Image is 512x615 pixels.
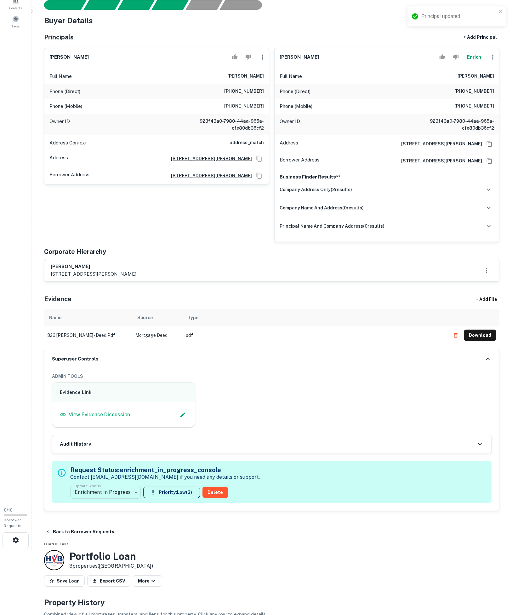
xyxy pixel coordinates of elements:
[280,186,352,193] h6: company address only ( 2 results)
[83,0,120,10] div: Your request is received and processing...
[280,204,364,211] h6: company name and address ( 0 results)
[44,597,499,608] h4: Property History
[224,102,264,110] h6: [PHONE_NUMBER]
[44,542,70,546] span: Loan Details
[230,139,264,147] h6: address_match
[224,88,264,95] h6: [PHONE_NUMBER]
[280,139,298,149] p: Address
[11,24,20,29] span: Saved
[202,487,228,498] button: Delete
[243,51,254,63] button: Reject
[396,140,482,147] a: [STREET_ADDRESS][PERSON_NAME]
[396,157,482,164] a: [STREET_ADDRESS][PERSON_NAME]
[70,465,260,475] h5: Request Status: enrichment_in_progress_console
[280,118,300,132] p: Owner ID
[87,575,130,587] button: Export CSV
[151,0,188,10] div: Principals found, AI now looking for contact information...
[132,309,183,326] th: Source
[132,326,183,344] td: Mortgage Deed
[464,51,484,63] button: Enrich
[49,54,89,61] h6: [PERSON_NAME]
[49,73,72,80] p: Full Name
[44,326,132,344] td: 326 [PERSON_NAME] - deed.pdf
[69,562,153,570] p: 3 properties ([GEOGRAPHIC_DATA])
[188,118,264,132] h6: 923f43a0-7980-44aa-965a-cfe80db36cf2
[49,314,61,321] div: Name
[280,88,310,95] p: Phone (Direct)
[421,13,497,20] div: Principal updated
[143,487,200,498] button: Priority:Low(3)
[418,118,494,132] h6: 923f43a0-7980-44aa-965a-cfe80db36cf2
[137,314,153,321] div: Source
[44,32,74,42] h5: Principals
[481,565,512,595] iframe: Chat Widget
[49,171,89,180] p: Borrower Address
[44,575,85,587] button: Save Loan
[437,51,448,63] button: Accept
[60,441,91,448] h6: Audit History
[280,223,384,230] h6: principal name and company address ( 0 results)
[166,172,252,179] a: [STREET_ADDRESS][PERSON_NAME]
[49,154,68,163] p: Address
[450,51,461,63] button: Reject
[454,102,494,110] h6: [PHONE_NUMBER]
[485,156,494,166] button: Copy Address
[450,330,461,340] button: Delete file
[9,5,22,10] span: Contacts
[183,326,447,344] td: pdf
[458,73,494,80] h6: [PERSON_NAME]
[220,0,270,10] div: AI fulfillment process complete.
[4,518,21,528] span: Borrower Requests
[280,156,320,166] p: Borrower Address
[464,330,496,341] button: Download
[499,9,503,15] button: close
[70,473,260,481] p: Contact [EMAIL_ADDRESS][DOMAIN_NAME] if you need any details or support.
[49,88,80,95] p: Phone (Direct)
[183,309,447,326] th: Type
[280,73,302,80] p: Full Name
[49,118,70,132] p: Owner ID
[185,0,222,10] div: Principals found, still searching for contact information. This may take time...
[2,13,30,30] a: Saved
[69,411,130,419] p: View Evidence Discussion
[44,309,499,350] div: scrollable content
[70,483,141,501] div: Enrichment In Progress
[60,389,187,396] h6: Evidence Link
[117,0,154,10] div: Documents found, AI parsing details...
[52,373,492,380] h6: ADMIN TOOLS
[485,139,494,149] button: Copy Address
[52,355,99,363] h6: Superuser Controls
[454,88,494,95] h6: [PHONE_NUMBER]
[44,294,71,304] h5: Evidence
[229,51,240,63] button: Accept
[44,15,93,26] h4: Buyer Details
[60,411,130,419] a: View Evidence Discussion
[133,575,162,587] button: More
[49,102,82,110] p: Phone (Mobile)
[51,270,136,278] p: [STREET_ADDRESS][PERSON_NAME]
[49,139,87,147] p: Address Context
[178,410,187,419] button: Edit Slack Link
[280,102,312,110] p: Phone (Mobile)
[44,247,106,256] h5: Corporate Hierarchy
[461,32,499,43] button: + Add Principal
[280,173,494,181] p: Business Finder Results**
[43,526,117,537] button: Back to Borrower Requests
[254,171,264,180] button: Copy Address
[75,483,101,489] label: Update Status
[188,314,198,321] div: Type
[280,54,319,61] h6: [PERSON_NAME]
[51,263,136,270] h6: [PERSON_NAME]
[37,0,84,10] div: Sending borrower request to AI...
[4,508,13,512] span: 0 / 10
[464,294,508,305] div: + Add File
[69,550,153,562] h3: Portfolio Loan
[227,73,264,80] h6: [PERSON_NAME]
[166,155,252,162] a: [STREET_ADDRESS][PERSON_NAME]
